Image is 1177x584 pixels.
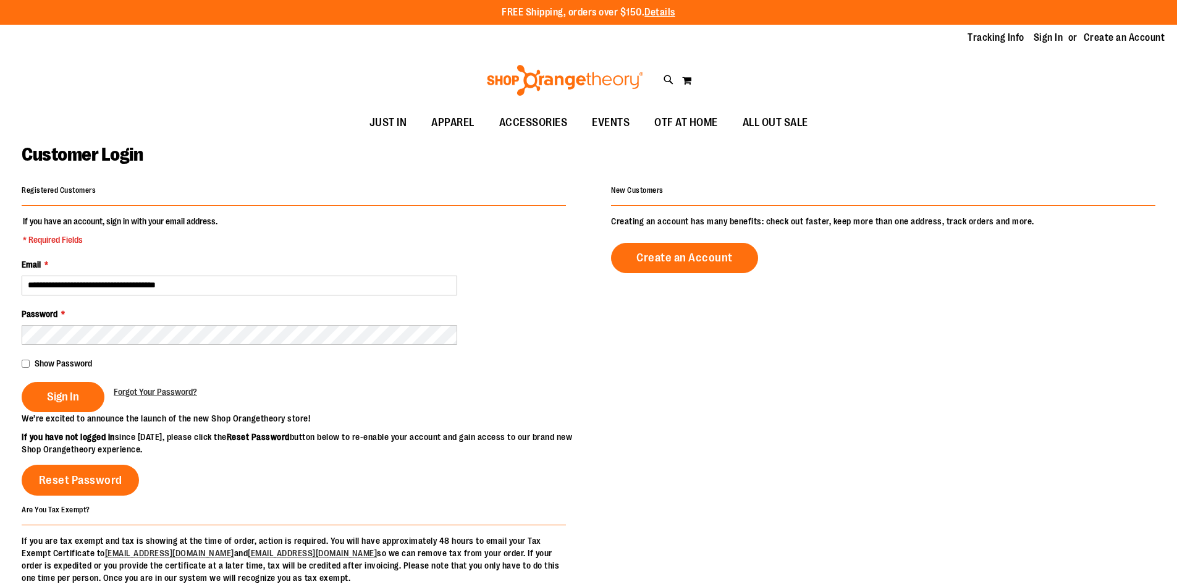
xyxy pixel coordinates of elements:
[22,412,589,425] p: We’re excited to announce the launch of the new Shop Orangetheory store!
[22,309,57,319] span: Password
[1084,31,1165,44] a: Create an Account
[968,31,1024,44] a: Tracking Info
[22,432,115,442] strong: If you have not logged in
[644,7,675,18] a: Details
[105,548,234,558] a: [EMAIL_ADDRESS][DOMAIN_NAME]
[22,465,139,496] a: Reset Password
[1034,31,1063,44] a: Sign In
[502,6,675,20] p: FREE Shipping, orders over $150.
[114,387,197,397] span: Forgot Your Password?
[22,260,41,269] span: Email
[22,186,96,195] strong: Registered Customers
[743,109,808,137] span: ALL OUT SALE
[611,215,1155,227] p: Creating an account has many benefits: check out faster, keep more than one address, track orders...
[611,186,664,195] strong: New Customers
[592,109,630,137] span: EVENTS
[39,473,122,487] span: Reset Password
[499,109,568,137] span: ACCESSORIES
[22,535,566,584] p: If you are tax exempt and tax is showing at the time of order, action is required. You will have ...
[114,386,197,398] a: Forgot Your Password?
[636,251,733,264] span: Create an Account
[654,109,718,137] span: OTF AT HOME
[431,109,475,137] span: APPAREL
[35,358,92,368] span: Show Password
[47,390,79,404] span: Sign In
[23,234,217,246] span: * Required Fields
[369,109,407,137] span: JUST IN
[22,215,219,246] legend: If you have an account, sign in with your email address.
[22,144,143,165] span: Customer Login
[22,505,90,514] strong: Are You Tax Exempt?
[248,548,377,558] a: [EMAIL_ADDRESS][DOMAIN_NAME]
[611,243,758,273] a: Create an Account
[22,431,589,455] p: since [DATE], please click the button below to re-enable your account and gain access to our bran...
[227,432,290,442] strong: Reset Password
[22,382,104,412] button: Sign In
[485,65,645,96] img: Shop Orangetheory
